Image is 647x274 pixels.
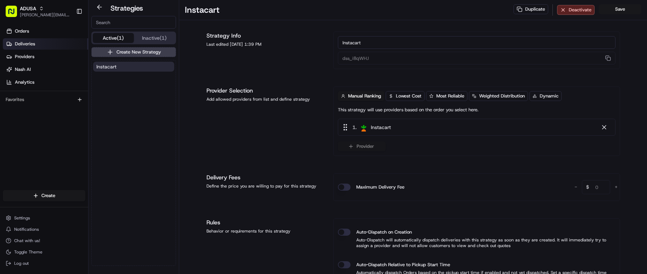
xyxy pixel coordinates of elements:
[3,51,88,62] a: Providers
[540,93,558,99] span: Dynamic
[338,237,615,248] p: Auto-Dispatch will automatically dispatch deliveries with this strategy as soon as they are creat...
[371,124,391,131] span: Instacart
[3,94,85,105] div: Favorites
[7,104,13,109] div: 📗
[338,107,478,113] p: This strategy will use providers based on the order you select here.
[206,96,325,102] div: Add allowed providers from list and define strategy
[185,4,220,16] h1: Instacart
[341,123,391,131] div: 1 .
[120,70,129,78] button: Start new chat
[469,91,528,101] button: Weighted Distribution
[18,46,117,53] input: Clear
[3,224,85,234] button: Notifications
[7,7,21,21] img: Nash
[356,184,404,191] label: Maximum Delivery Fee
[24,75,90,80] div: We're available if you need us!
[7,28,129,40] p: Welcome 👋
[14,103,54,110] span: Knowledge Base
[91,47,176,57] button: Create New Strategy
[338,119,615,136] div: 1. Instacart
[338,91,384,101] button: Manual Ranking
[206,228,325,234] div: Behavior or requirements for this strategy
[15,54,34,60] span: Providers
[206,41,325,47] div: Last edited [DATE] 1:39 PM
[436,93,464,99] span: Most Reliable
[15,41,35,47] span: Deliveries
[57,100,117,113] a: 💻API Documentation
[557,5,595,15] button: Deactivate
[50,120,86,125] a: Powered byPylon
[529,91,562,101] button: Dynamic
[206,173,325,182] h1: Delivery Fees
[134,33,175,43] button: Inactive (1)
[14,215,30,221] span: Settings
[14,261,29,266] span: Log out
[3,213,85,223] button: Settings
[15,79,34,85] span: Analytics
[513,4,548,14] button: Duplicate
[3,77,88,88] a: Analytics
[96,63,117,70] span: Instacart
[14,249,42,255] span: Toggle Theme
[3,247,85,257] button: Toggle Theme
[60,104,66,109] div: 💻
[3,3,73,20] button: ADUSA[PERSON_NAME][EMAIL_ADDRESS][PERSON_NAME][DOMAIN_NAME]
[3,26,88,37] a: Orders
[70,120,86,125] span: Pylon
[93,33,134,43] button: Active (1)
[348,93,381,99] span: Manual Ranking
[91,16,176,29] input: Search
[356,229,412,236] label: Auto-Dispatch on Creation
[41,192,55,199] span: Create
[206,32,325,40] h1: Strategy Info
[356,261,450,268] label: Auto-Dispatch Relative to Pickup Start Time
[110,3,143,13] h2: Strategies
[426,91,467,101] button: Most Reliable
[20,5,36,12] button: ADUSA
[20,12,70,18] button: [PERSON_NAME][EMAIL_ADDRESS][PERSON_NAME][DOMAIN_NAME]
[15,66,31,73] span: Nash AI
[7,68,20,80] img: 1736555255976-a54dd68f-1ca7-489b-9aae-adbdc363a1c4
[206,86,325,95] h1: Provider Selection
[93,62,174,72] button: Instacart
[24,68,116,75] div: Start new chat
[599,4,641,14] button: Save
[15,28,29,34] span: Orders
[3,258,85,268] button: Log out
[67,103,114,110] span: API Documentation
[359,123,368,132] img: profile_instacart_ahold_partner.png
[386,91,425,101] button: Lowest Cost
[206,218,325,227] h1: Rules
[3,190,85,201] button: Create
[396,93,421,99] span: Lowest Cost
[206,183,325,189] div: Define the price you are willing to pay for this strategy
[479,93,525,99] span: Weighted Distribution
[3,64,88,75] a: Nash AI
[338,141,386,151] button: Provider
[583,181,592,195] span: $
[3,236,85,246] button: Chat with us!
[14,238,40,244] span: Chat with us!
[4,100,57,113] a: 📗Knowledge Base
[14,227,39,232] span: Notifications
[3,38,88,50] a: Deliveries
